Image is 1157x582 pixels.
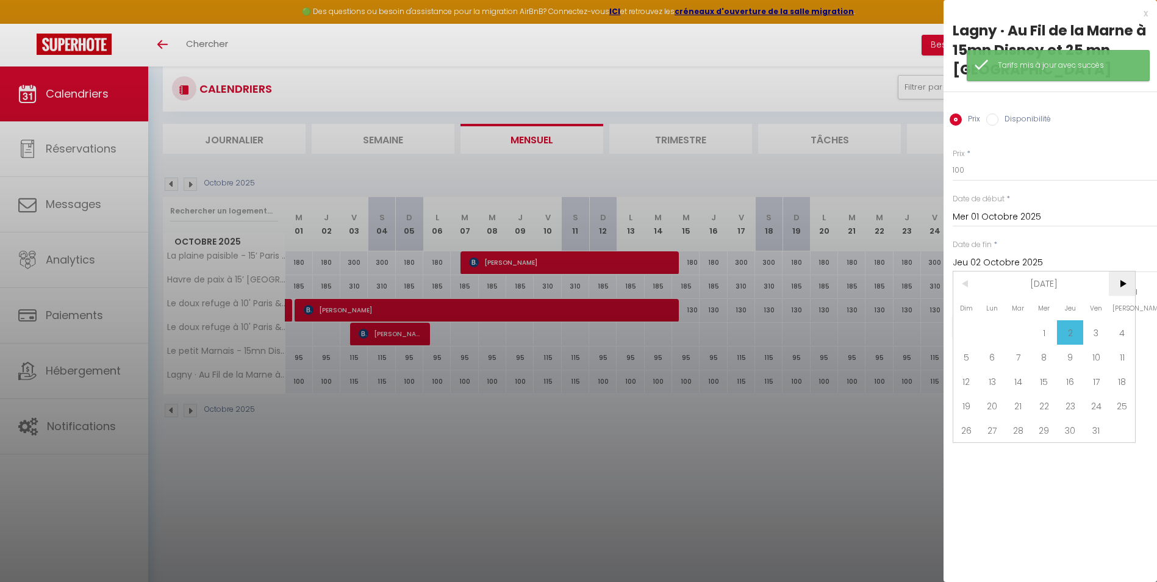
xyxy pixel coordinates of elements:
span: 7 [1005,345,1031,369]
label: Date de fin [953,239,992,251]
iframe: Chat [1105,527,1148,573]
div: Lagny · Au Fil de la Marne à 15mn Disney et 25 mn [GEOGRAPHIC_DATA] [953,21,1148,79]
span: 30 [1057,418,1083,442]
span: 6 [980,345,1006,369]
span: 5 [953,345,980,369]
span: [DATE] [980,271,1109,296]
span: 21 [1005,393,1031,418]
span: 23 [1057,393,1083,418]
span: Jeu [1057,296,1083,320]
span: Mer [1031,296,1058,320]
label: Prix [962,113,980,127]
span: 15 [1031,369,1058,393]
span: 4 [1109,320,1135,345]
div: x [944,6,1148,21]
span: 9 [1057,345,1083,369]
span: 31 [1083,418,1109,442]
span: 18 [1109,369,1135,393]
span: 27 [980,418,1006,442]
span: Lun [980,296,1006,320]
span: 19 [953,393,980,418]
span: 14 [1005,369,1031,393]
span: 20 [980,393,1006,418]
span: Dim [953,296,980,320]
span: 1 [1031,320,1058,345]
span: 28 [1005,418,1031,442]
div: Tarifs mis à jour avec succès [998,60,1137,71]
span: 25 [1109,393,1135,418]
span: 29 [1031,418,1058,442]
span: 8 [1031,345,1058,369]
label: Date de début [953,193,1005,205]
span: 24 [1083,393,1109,418]
span: 10 [1083,345,1109,369]
span: 22 [1031,393,1058,418]
span: 2 [1057,320,1083,345]
span: 17 [1083,369,1109,393]
label: Prix [953,148,965,160]
span: 13 [980,369,1006,393]
span: Ven [1083,296,1109,320]
span: [PERSON_NAME] [1109,296,1135,320]
span: 11 [1109,345,1135,369]
span: 3 [1083,320,1109,345]
label: Disponibilité [998,113,1051,127]
span: 12 [953,369,980,393]
span: Mar [1005,296,1031,320]
span: < [953,271,980,296]
button: Ouvrir le widget de chat LiveChat [10,5,46,41]
span: 16 [1057,369,1083,393]
span: 26 [953,418,980,442]
span: > [1109,271,1135,296]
